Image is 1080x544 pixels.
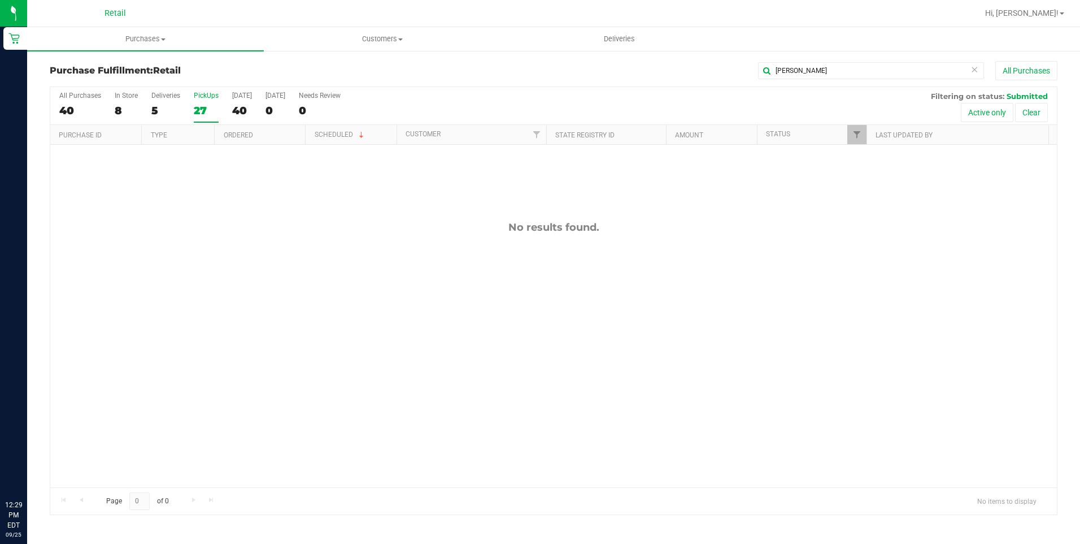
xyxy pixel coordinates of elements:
[151,104,180,117] div: 5
[11,454,45,487] iframe: Resource center
[299,92,341,100] div: Needs Review
[59,92,101,100] div: All Purchases
[406,130,441,138] a: Customer
[931,92,1004,101] span: Filtering on status:
[589,34,650,44] span: Deliveries
[970,62,978,77] span: Clear
[194,92,219,100] div: PickUps
[115,104,138,117] div: 8
[265,104,285,117] div: 0
[151,131,167,139] a: Type
[1015,103,1048,122] button: Clear
[8,33,20,44] inline-svg: Retail
[232,104,252,117] div: 40
[115,92,138,100] div: In Store
[5,500,22,530] p: 12:29 PM EDT
[27,34,264,44] span: Purchases
[50,66,386,76] h3: Purchase Fulfillment:
[59,104,101,117] div: 40
[555,131,615,139] a: State Registry ID
[995,61,1057,80] button: All Purchases
[5,530,22,539] p: 09/25
[315,131,366,139] a: Scheduled
[766,130,790,138] a: Status
[104,8,126,18] span: Retail
[97,493,178,510] span: Page of 0
[985,8,1059,18] span: Hi, [PERSON_NAME]!
[1007,92,1048,101] span: Submitted
[232,92,252,100] div: [DATE]
[59,131,102,139] a: Purchase ID
[194,104,219,117] div: 27
[151,92,180,100] div: Deliveries
[961,103,1013,122] button: Active only
[265,92,285,100] div: [DATE]
[153,65,181,76] span: Retail
[847,125,866,144] a: Filter
[264,34,500,44] span: Customers
[968,493,1046,510] span: No items to display
[675,131,703,139] a: Amount
[264,27,500,51] a: Customers
[299,104,341,117] div: 0
[528,125,546,144] a: Filter
[50,221,1057,234] div: No results found.
[758,62,984,79] input: Search Purchase ID, Original ID, State Registry ID or Customer Name...
[501,27,738,51] a: Deliveries
[27,27,264,51] a: Purchases
[876,131,933,139] a: Last Updated By
[224,131,253,139] a: Ordered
